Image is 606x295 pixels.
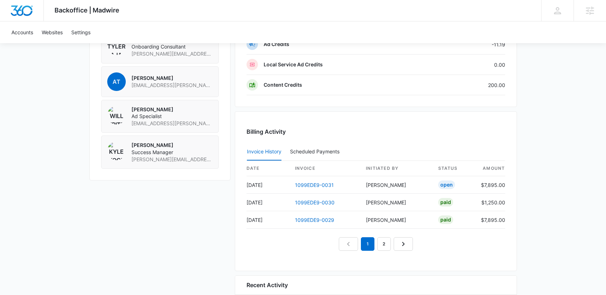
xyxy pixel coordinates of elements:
[247,211,289,229] td: [DATE]
[475,194,505,211] td: $1,250.00
[131,156,213,163] span: [PERSON_NAME][EMAIL_ADDRESS][PERSON_NAME][DOMAIN_NAME]
[247,143,281,161] button: Invoice History
[131,75,213,82] p: [PERSON_NAME]
[131,120,213,127] span: [EMAIL_ADDRESS][PERSON_NAME][DOMAIN_NAME]
[264,61,323,68] p: Local Service Ad Credits
[247,176,289,194] td: [DATE]
[131,149,213,156] span: Success Manager
[264,81,302,88] p: Content Credits
[131,43,213,50] span: Onboarding Consultant
[247,194,289,211] td: [DATE]
[360,176,432,194] td: [PERSON_NAME]
[433,161,475,176] th: status
[295,199,335,205] a: 1099EDE9-0030
[394,237,413,251] a: Next Page
[131,82,213,89] span: [EMAIL_ADDRESS][PERSON_NAME][DOMAIN_NAME]
[360,161,432,176] th: Initiated By
[430,55,505,75] td: 0.00
[377,237,391,251] a: Page 2
[475,161,505,176] th: amount
[360,211,432,229] td: [PERSON_NAME]
[55,6,119,14] span: Backoffice | Madwire
[131,113,213,120] span: Ad Specialist
[7,21,37,43] a: Accounts
[438,180,455,189] div: Open
[360,194,432,211] td: [PERSON_NAME]
[107,142,126,160] img: Kyle Kogl
[339,237,413,251] nav: Pagination
[264,41,289,48] p: Ad Credits
[131,50,213,57] span: [PERSON_NAME][EMAIL_ADDRESS][PERSON_NAME][DOMAIN_NAME]
[475,211,505,229] td: $7,895.00
[107,72,126,91] span: AT
[247,127,505,136] h3: Billing Activity
[67,21,95,43] a: Settings
[247,161,289,176] th: date
[438,198,453,207] div: Paid
[289,161,361,176] th: invoice
[475,176,505,194] td: $7,895.00
[295,182,334,188] a: 1099EDE9-0031
[107,36,126,55] img: Tyler Pajak
[290,149,342,154] div: Scheduled Payments
[438,215,453,224] div: Paid
[247,281,288,289] h6: Recent Activity
[107,106,126,124] img: Will Fritz
[295,217,334,223] a: 1099EDE9-0029
[131,106,213,113] p: [PERSON_NAME]
[361,237,374,251] em: 1
[131,142,213,149] p: [PERSON_NAME]
[430,75,505,95] td: 200.00
[430,34,505,55] td: -11.19
[37,21,67,43] a: Websites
